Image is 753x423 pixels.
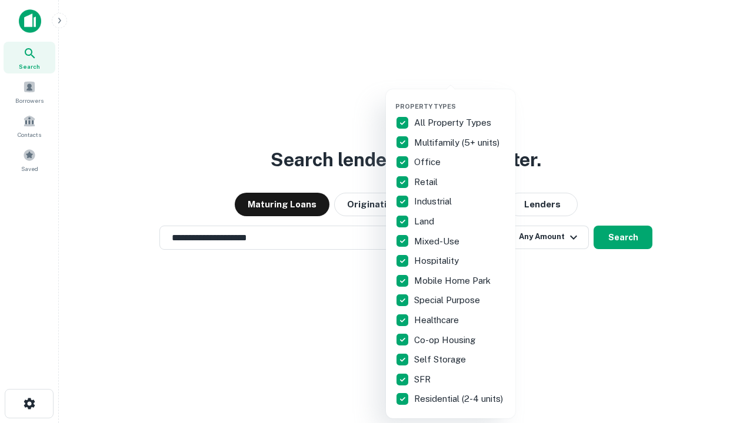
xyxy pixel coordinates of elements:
p: Industrial [414,194,454,209]
p: Co-op Housing [414,333,478,347]
p: Multifamily (5+ units) [414,136,502,150]
iframe: Chat Widget [694,329,753,385]
p: Mobile Home Park [414,274,493,288]
p: Hospitality [414,254,461,268]
p: Self Storage [414,352,468,367]
span: Property Types [395,103,456,110]
p: SFR [414,372,433,387]
p: Retail [414,175,440,189]
p: Office [414,155,443,169]
p: Healthcare [414,313,461,327]
p: Mixed-Use [414,234,462,249]
p: Land [414,214,437,229]
p: All Property Types [414,116,494,130]
p: Residential (2-4 units) [414,392,505,406]
p: Special Purpose [414,293,482,307]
